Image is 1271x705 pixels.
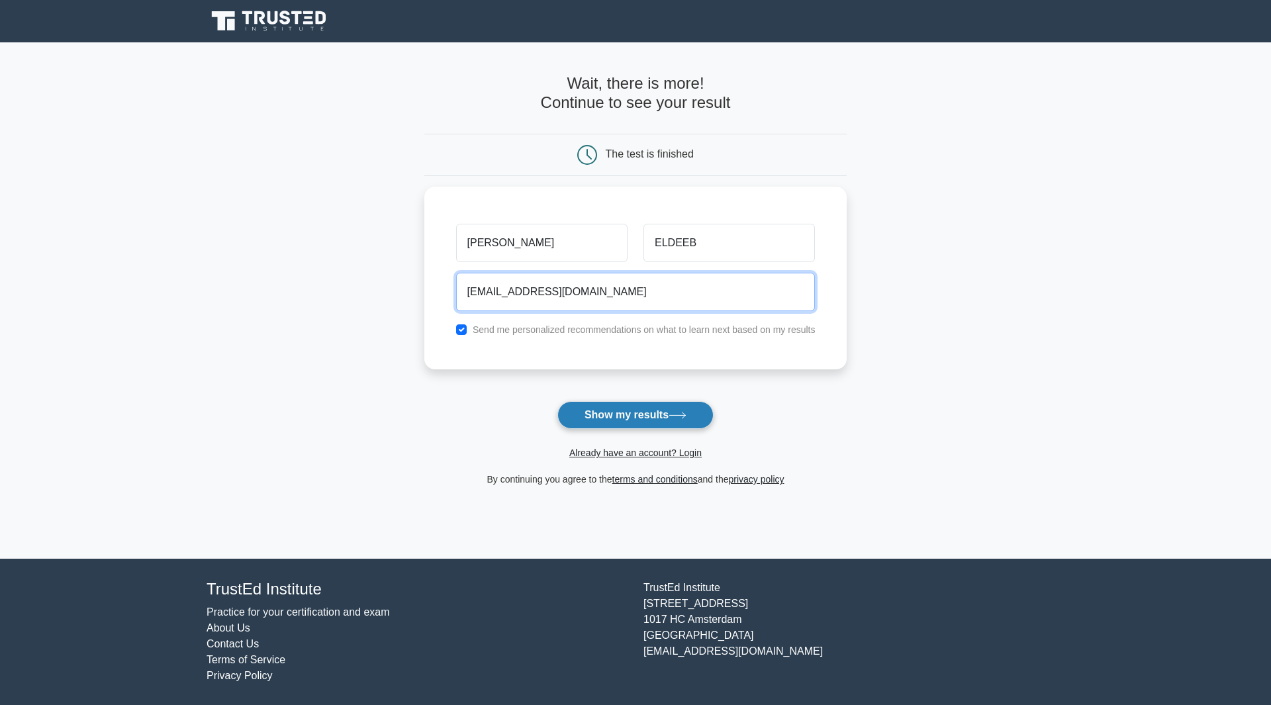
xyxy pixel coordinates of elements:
[416,471,855,487] div: By continuing you agree to the and the
[606,148,694,160] div: The test is finished
[207,638,259,649] a: Contact Us
[456,224,628,262] input: First name
[207,606,390,618] a: Practice for your certification and exam
[569,447,702,458] a: Already have an account? Login
[456,273,816,311] input: Email
[207,580,628,599] h4: TrustEd Institute
[207,654,285,665] a: Terms of Service
[424,74,847,113] h4: Wait, there is more! Continue to see your result
[729,474,784,485] a: privacy policy
[612,474,698,485] a: terms and conditions
[635,580,1072,684] div: TrustEd Institute [STREET_ADDRESS] 1017 HC Amsterdam [GEOGRAPHIC_DATA] [EMAIL_ADDRESS][DOMAIN_NAME]
[207,622,250,634] a: About Us
[557,401,714,429] button: Show my results
[473,324,816,335] label: Send me personalized recommendations on what to learn next based on my results
[643,224,815,262] input: Last name
[207,670,273,681] a: Privacy Policy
